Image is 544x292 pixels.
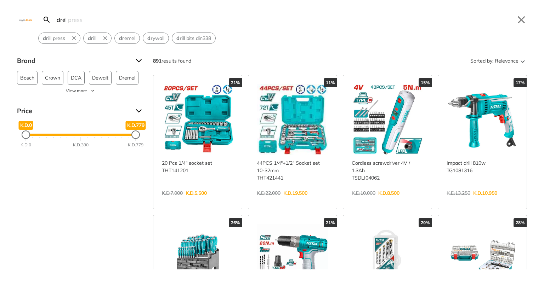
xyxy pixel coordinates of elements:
[153,55,191,66] div: results found
[71,35,77,41] svg: Remove suggestion: drill press
[119,35,124,41] strong: dr
[115,33,140,43] button: Select suggestion: dremel
[71,71,81,84] span: DCA
[101,33,111,43] button: Remove suggestion: drill
[131,130,140,139] div: Maximum Price
[514,78,527,87] div: 17%
[22,130,30,139] div: Minimum Price
[45,71,60,84] span: Crown
[176,35,182,41] strong: dr
[42,16,51,24] svg: Search
[324,78,337,87] div: 11%
[147,35,153,41] strong: dr
[38,33,80,44] div: Suggestion: drill press
[17,88,144,94] button: View more
[68,71,85,85] button: DCA
[42,71,63,85] button: Crown
[55,11,511,28] input: Search…
[39,33,69,43] button: Select suggestion: drill press
[83,33,112,44] div: Suggestion: drill
[495,55,518,66] span: Relevance
[176,35,211,42] span: ill bits din338
[114,33,140,44] div: Suggestion: dremel
[324,218,337,227] div: 21%
[518,57,527,65] svg: Sort
[17,18,34,21] img: Close
[229,218,242,227] div: 26%
[88,35,93,41] strong: dr
[147,35,164,42] span: ywall
[92,71,108,84] span: Dewalt
[102,35,108,41] svg: Remove suggestion: drill
[88,35,96,42] span: ill
[20,71,34,84] span: Bosch
[419,218,432,227] div: 20%
[469,55,527,66] button: Sorted by:Relevance Sort
[172,33,216,44] div: Suggestion: drill bits din338
[116,71,138,85] button: Dremel
[17,105,130,117] span: Price
[172,33,215,43] button: Select suggestion: drill bits din338
[229,78,242,87] div: 21%
[516,14,527,25] button: Close
[69,33,80,43] button: Remove suggestion: drill press
[43,35,65,42] span: ill press
[73,142,89,148] div: K.D.390
[143,33,169,43] button: Select suggestion: drywall
[84,33,101,43] button: Select suggestion: drill
[21,142,31,148] div: K.D.0
[89,71,112,85] button: Dewalt
[17,55,130,66] span: Brand
[43,35,48,41] strong: dr
[66,88,87,94] span: View more
[143,33,169,44] div: Suggestion: drywall
[119,71,135,84] span: Dremel
[119,35,135,42] span: emel
[153,58,161,64] strong: 891
[514,218,527,227] div: 28%
[17,71,38,85] button: Bosch
[128,142,143,148] div: K.D.779
[419,78,432,87] div: 15%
